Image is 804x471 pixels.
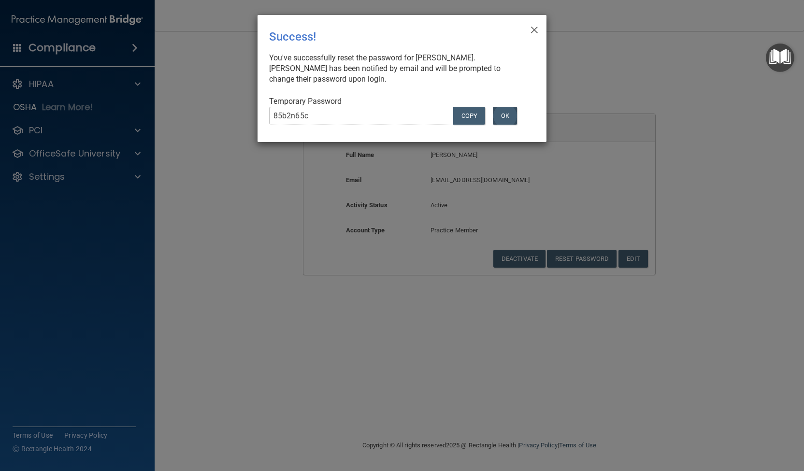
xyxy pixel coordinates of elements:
[766,43,794,72] button: Open Resource Center
[493,107,517,125] button: OK
[269,53,527,85] div: You've successfully reset the password for [PERSON_NAME]. [PERSON_NAME] has been notified by emai...
[269,23,495,51] div: Success!
[530,19,539,38] span: ×
[453,107,485,125] button: COPY
[269,97,342,106] span: Temporary Password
